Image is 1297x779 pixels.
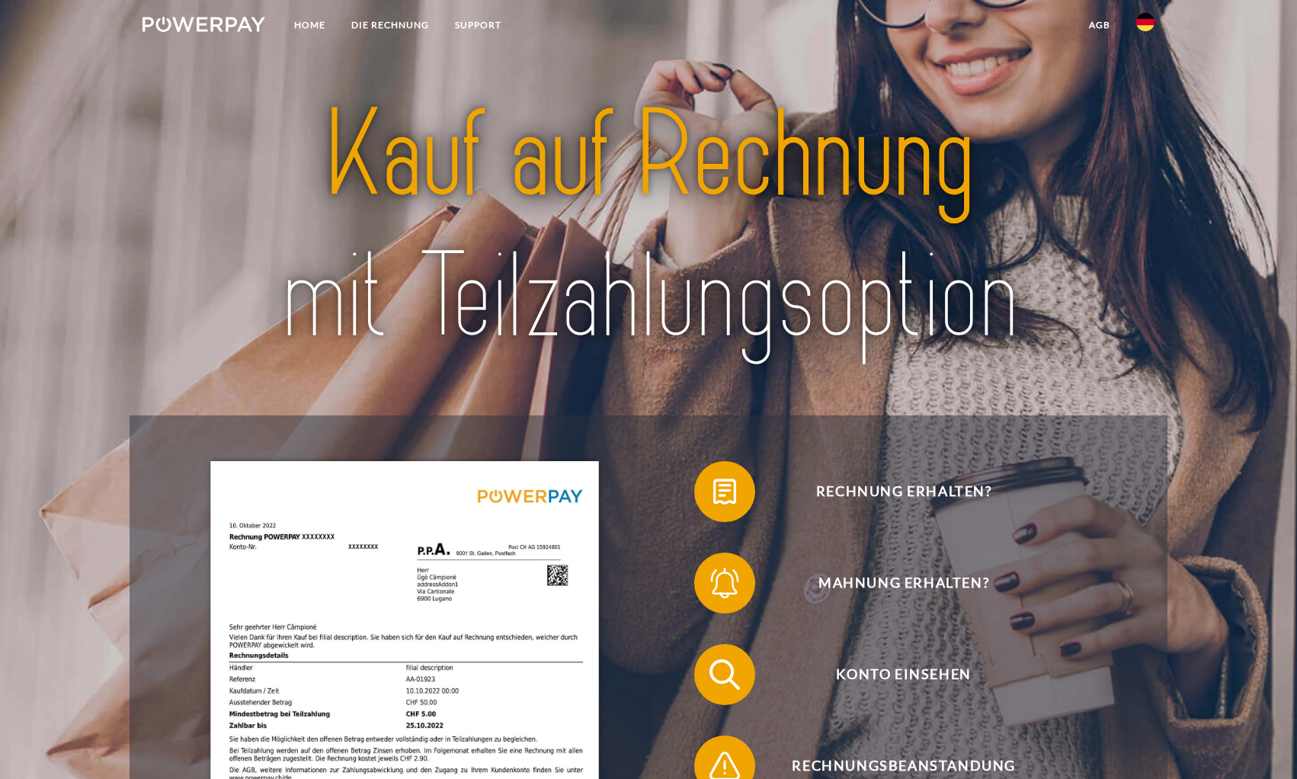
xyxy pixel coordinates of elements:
[442,11,514,39] a: SUPPORT
[694,553,1090,614] button: Mahnung erhalten?
[694,461,1090,522] button: Rechnung erhalten?
[717,644,1090,705] span: Konto einsehen
[1076,11,1123,39] a: agb
[1236,718,1285,767] iframe: Schaltfläche zum Öffnen des Messaging-Fensters
[706,564,744,602] img: qb_bell.svg
[1136,13,1154,31] img: de
[143,17,265,32] img: logo-powerpay-white.svg
[717,553,1090,614] span: Mahnung erhalten?
[717,461,1090,522] span: Rechnung erhalten?
[338,11,442,39] a: DIE RECHNUNG
[281,11,338,39] a: Home
[694,644,1090,705] button: Konto einsehen
[706,656,744,694] img: qb_search.svg
[193,78,1105,375] img: title-powerpay_de.svg
[706,473,744,511] img: qb_bill.svg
